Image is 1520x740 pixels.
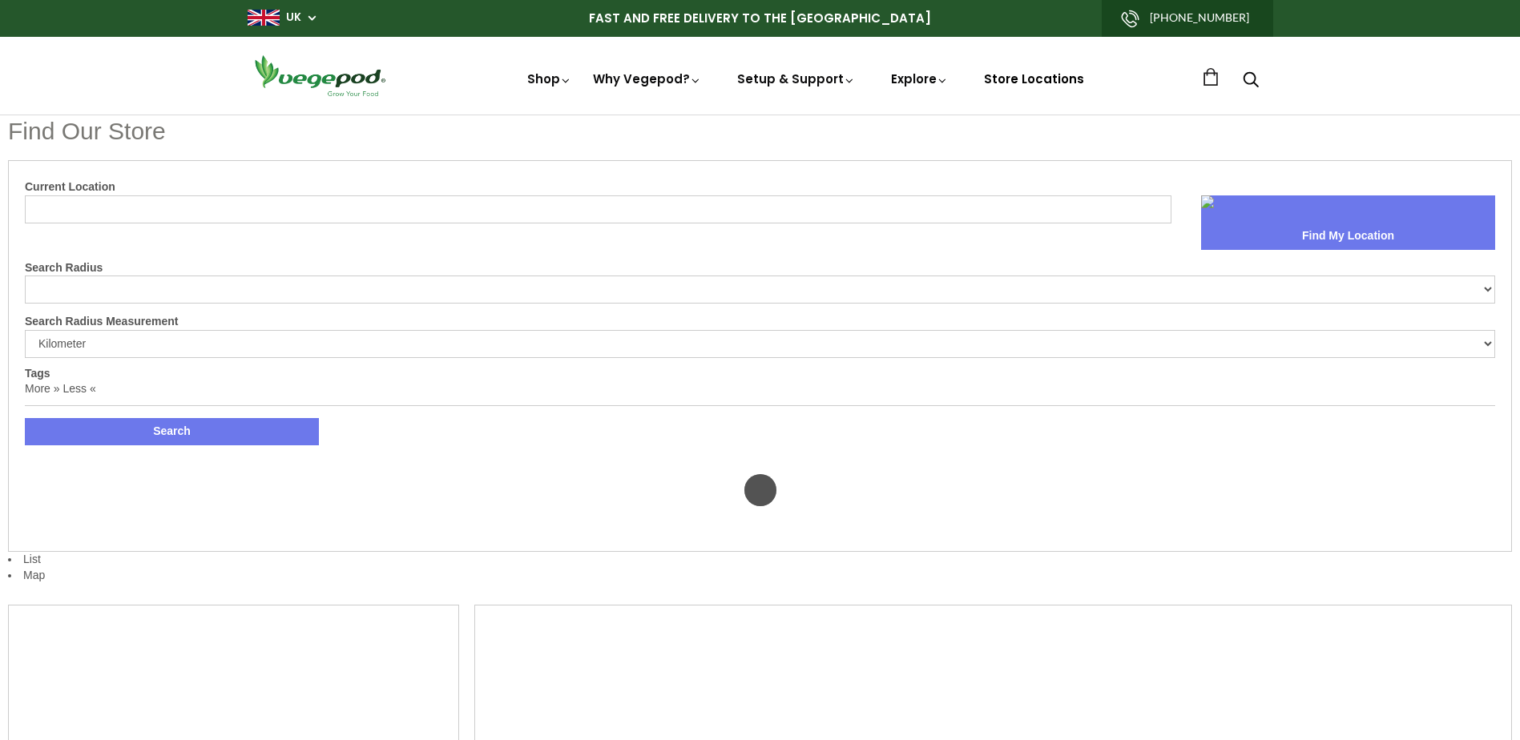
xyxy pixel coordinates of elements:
a: Why Vegepod? [593,70,702,87]
a: UK [286,10,301,26]
label: Current Location [25,179,1495,195]
a: Explore [891,70,949,87]
a: More » [25,382,60,395]
label: Tags [25,367,50,380]
a: Less « [62,382,95,395]
img: Vegepod [248,53,392,99]
a: Setup & Support [737,70,856,87]
label: Search Radius Measurement [25,314,1495,330]
a: Shop [527,70,572,87]
img: sca.location-find-location.png [1201,195,1214,208]
h1: Find Our Store [8,115,1512,148]
a: Search [1243,73,1259,90]
button: Find My Location [1201,223,1495,250]
img: gb_large.png [248,10,280,26]
button: Search [25,418,319,445]
li: Map [8,568,1512,584]
a: Store Locations [984,70,1084,87]
li: List [8,148,1512,568]
label: Search Radius [25,260,1495,276]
